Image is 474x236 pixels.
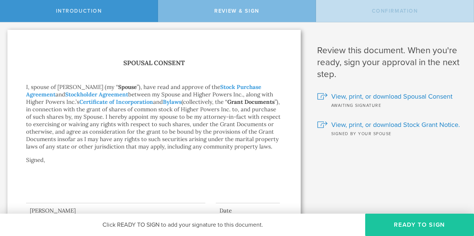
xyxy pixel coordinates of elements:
[118,83,137,90] strong: Spouse
[227,98,275,105] strong: Grant Documents
[331,120,460,130] span: View, print, or download Stock Grant Notice.
[331,92,452,101] span: View, print, or download Spousal Consent
[365,214,474,236] button: Ready to Sign
[163,98,181,105] a: Bylaws
[26,58,282,68] h1: Spousal Consent
[26,207,205,214] div: [PERSON_NAME]
[26,83,282,150] p: I, spouse of [PERSON_NAME] (my “ ”), have read and approve of the and between my Spouse and Highe...
[214,8,259,14] span: Review & Sign
[317,101,463,109] div: Awaiting signature
[26,156,282,179] p: Signed,
[317,45,463,80] h1: Review this document. When you're ready, sign your approval in the next step.
[102,221,263,229] span: Click READY TO SIGN to add your signature to this document.
[56,8,102,14] span: Introduction
[26,83,261,98] a: Stock Purchase Agreement
[317,130,463,137] div: Signed by your spouse
[216,207,280,214] div: Date
[372,8,418,14] span: Confirmation
[65,91,128,98] a: Stockholder Agreement
[79,98,153,105] a: Certificate of Incorporation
